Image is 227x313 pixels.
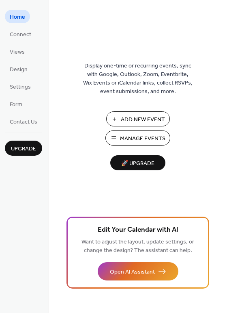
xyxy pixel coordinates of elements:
[98,262,178,280] button: Open AI Assistant
[83,62,193,96] span: Display one-time or recurring events, sync with Google, Outlook, Zoom, Eventbrite, Wix Events or ...
[5,115,42,128] a: Contact Us
[5,27,36,41] a: Connect
[98,224,178,236] span: Edit Your Calendar with AI
[110,155,165,170] button: 🚀 Upgrade
[5,45,30,58] a: Views
[5,97,27,111] a: Form
[81,237,194,256] span: Want to adjust the layout, update settings, or change the design? The assistant can help.
[10,100,22,109] span: Form
[10,83,31,91] span: Settings
[5,10,30,23] a: Home
[5,62,32,76] a: Design
[5,80,36,93] a: Settings
[120,135,165,143] span: Manage Events
[110,268,155,276] span: Open AI Assistant
[11,145,36,153] span: Upgrade
[115,158,161,169] span: 🚀 Upgrade
[121,115,165,124] span: Add New Event
[10,65,28,74] span: Design
[10,13,25,22] span: Home
[10,118,37,126] span: Contact Us
[10,30,31,39] span: Connect
[105,130,170,146] button: Manage Events
[10,48,25,57] span: Views
[5,141,42,156] button: Upgrade
[106,111,170,126] button: Add New Event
